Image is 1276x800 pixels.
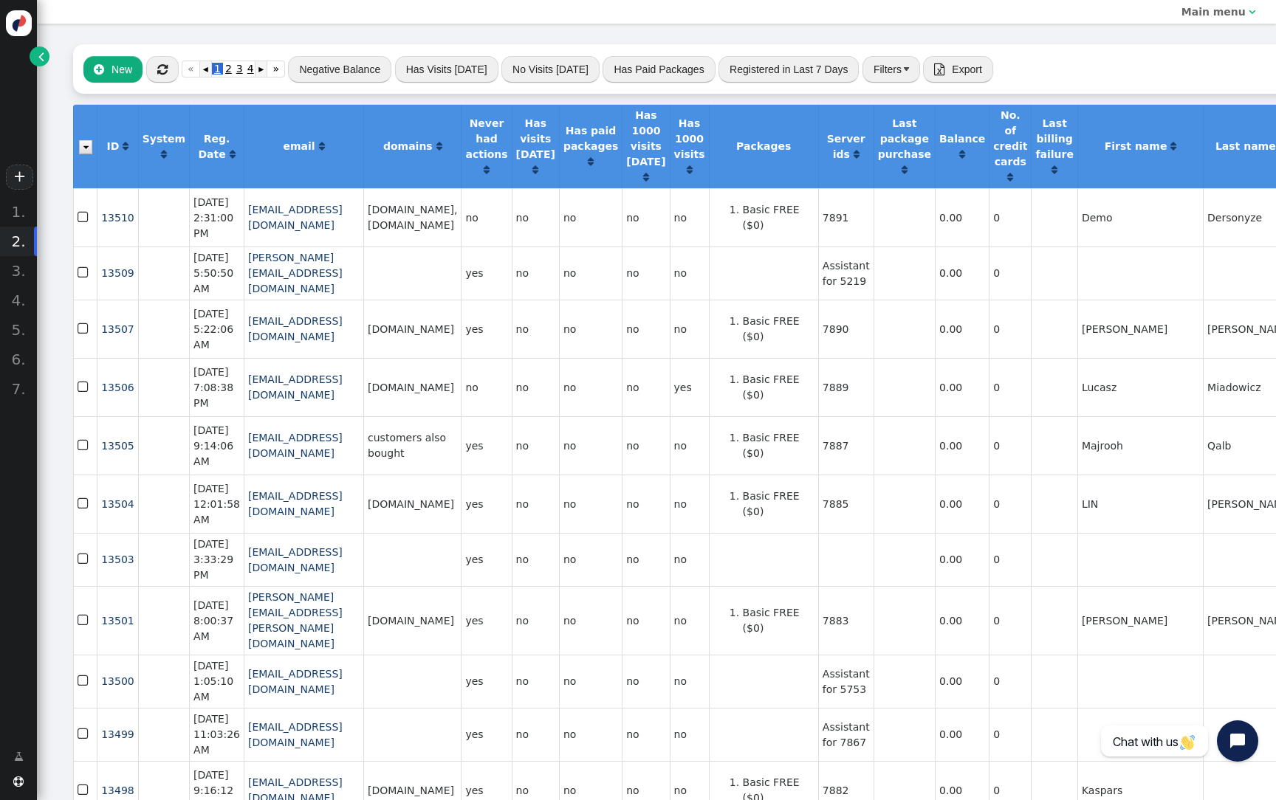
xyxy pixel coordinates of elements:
a:  [588,156,594,168]
a: 13505 [101,440,134,452]
b: Last billing failure [1035,117,1074,160]
b: First name [1105,140,1167,152]
a: » [267,61,285,77]
span: Click to sort [319,141,325,151]
td: 0.00 [935,188,989,246]
span: [DATE] 7:08:38 PM [193,366,233,409]
td: 0 [989,533,1031,586]
a: 13499 [101,728,134,740]
td: 0.00 [935,655,989,708]
a: [EMAIL_ADDRESS][DOMAIN_NAME] [248,721,343,748]
td: no [461,188,511,246]
span: 1 [212,63,223,75]
span: Click to sort [484,165,490,175]
li: Basic FREE ($0) [743,202,814,233]
span: [DATE] 9:14:06 AM [193,424,233,467]
a: ▸ [255,61,267,77]
button: Has Visits [DATE] [395,56,498,83]
td: yes [461,300,511,358]
img: icon_dropdown_trigger.png [79,140,92,154]
span: Click to sort [532,165,538,175]
span: Click to sort [902,165,908,175]
td: 0.00 [935,475,989,533]
td: yes [461,533,511,586]
td: 0.00 [935,708,989,761]
span: Click to sort [1007,172,1013,182]
td: no [559,475,622,533]
td: no [670,475,709,533]
td: 7887 [818,416,874,475]
td: [PERSON_NAME] [1077,300,1203,358]
span:  [78,319,91,339]
td: yes [461,475,511,533]
td: 0 [989,246,1031,300]
a: 13510 [101,212,134,224]
span:  [78,207,91,227]
span:  [78,724,91,744]
button: Negative Balance [288,56,391,83]
button:  [146,56,179,83]
td: no [670,586,709,655]
a:  [1170,140,1176,152]
b: System [143,133,185,145]
td: 7885 [818,475,874,533]
td: no [559,246,622,300]
a: [EMAIL_ADDRESS][DOMAIN_NAME] [248,204,343,231]
span: Click to sort [123,141,128,151]
td: no [512,300,559,358]
a: [EMAIL_ADDRESS][DOMAIN_NAME] [248,490,343,517]
a:  [319,140,325,152]
a: [PERSON_NAME][EMAIL_ADDRESS][DOMAIN_NAME] [248,252,343,294]
span:  [78,610,91,630]
li: Basic FREE ($0) [743,605,814,636]
span: 13503 [101,554,134,565]
td: no [559,708,622,761]
a:  [854,148,860,160]
a:  [959,148,965,160]
td: no [622,475,669,533]
span: 13507 [101,323,134,335]
td: no [512,246,559,300]
td: [PERSON_NAME] [1077,586,1203,655]
button: Registered in Last 7 Days [718,56,859,83]
td: Majrooh [1077,416,1203,475]
a:  [532,164,538,176]
td: [DOMAIN_NAME], [DOMAIN_NAME] [363,188,461,246]
a: « [182,61,200,77]
td: 0 [989,358,1031,416]
a: 13504 [101,498,134,510]
a:  [902,164,908,176]
a: 13500 [101,675,134,687]
li: Basic FREE ($0) [743,489,814,520]
a:  [123,140,128,152]
td: no [559,533,622,586]
a: [EMAIL_ADDRESS][DOMAIN_NAME] [248,668,343,695]
td: no [512,533,559,586]
td: LIN [1077,475,1203,533]
a: [EMAIL_ADDRESS][DOMAIN_NAME] [248,546,343,573]
td: no [512,416,559,475]
td: 0.00 [935,586,989,655]
td: no [622,586,669,655]
td: 0 [989,188,1031,246]
span:  [1249,7,1255,17]
td: no [559,586,622,655]
li: Basic FREE ($0) [743,314,814,345]
td: [DOMAIN_NAME] [363,358,461,416]
span: [DATE] 8:00:37 AM [193,599,233,642]
b: No. of credit cards [993,109,1027,168]
b: domains [383,140,433,152]
td: no [512,188,559,246]
a: 13506 [101,382,134,393]
td: yes [670,358,709,416]
td: 0.00 [935,246,989,300]
td: yes [461,586,511,655]
a:  [1007,171,1013,183]
td: no [670,300,709,358]
td: [DOMAIN_NAME] [363,475,461,533]
td: no [622,188,669,246]
td: 0 [989,416,1031,475]
td: no [559,358,622,416]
